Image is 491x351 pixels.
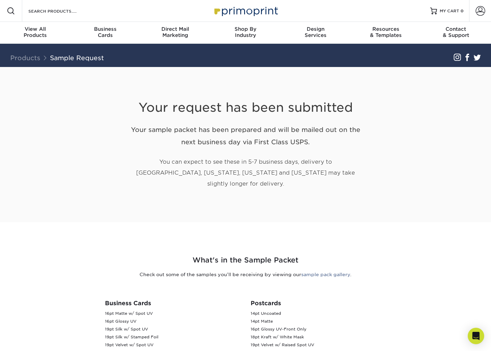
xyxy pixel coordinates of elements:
[461,9,464,13] span: 0
[140,22,210,44] a: Direct MailMarketing
[50,54,104,62] a: Sample Request
[421,26,491,32] span: Contact
[105,300,240,307] h3: Business Cards
[140,26,210,38] div: Marketing
[468,328,484,344] div: Open Intercom Messenger
[210,22,280,44] a: Shop ByIndustry
[126,157,365,189] p: You can expect to see these in 5-7 business days, delivery to [GEOGRAPHIC_DATA], [US_STATE], [US_...
[421,26,491,38] div: & Support
[70,22,140,44] a: BusinessCards
[421,22,491,44] a: Contact& Support
[10,54,40,62] a: Products
[28,7,94,15] input: SEARCH PRODUCTS.....
[140,26,210,32] span: Direct Mail
[281,26,351,32] span: Design
[70,26,140,32] span: Business
[351,22,421,44] a: Resources& Templates
[440,8,459,14] span: MY CART
[210,26,280,38] div: Industry
[126,83,365,115] h1: Your request has been submitted
[251,300,386,307] h3: Postcards
[70,26,140,38] div: Cards
[351,26,421,38] div: & Templates
[281,22,351,44] a: DesignServices
[45,255,446,266] h2: What's in the Sample Packet
[45,271,446,278] p: Check out some of the samples you’ll be receiving by viewing our .
[126,123,365,149] h2: Your sample packet has been prepared and will be mailed out on the next business day via First Cl...
[211,3,280,18] img: Primoprint
[281,26,351,38] div: Services
[301,272,350,277] a: sample pack gallery
[210,26,280,32] span: Shop By
[351,26,421,32] span: Resources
